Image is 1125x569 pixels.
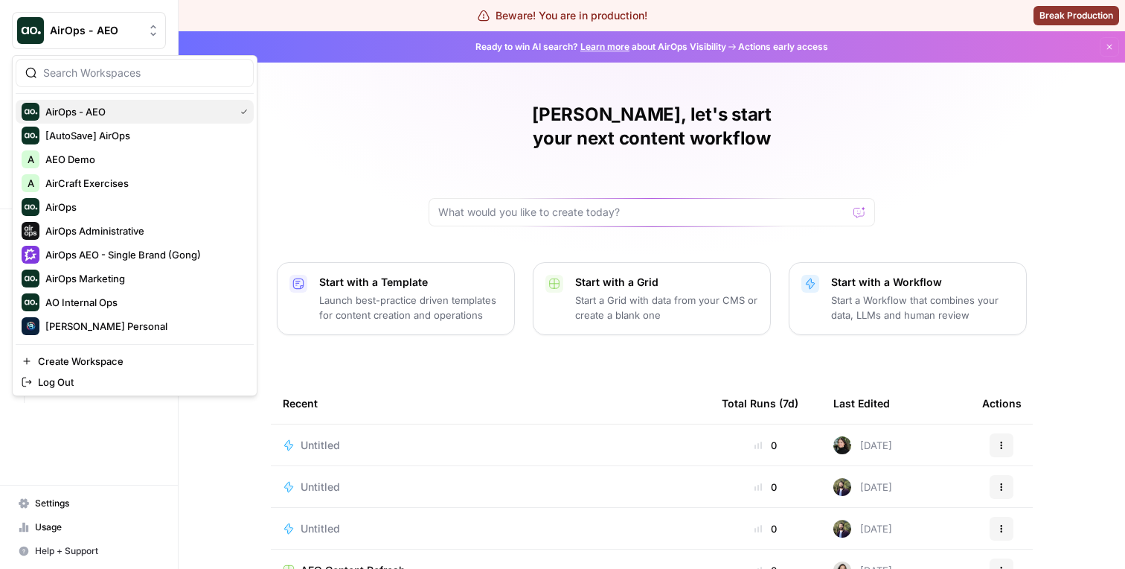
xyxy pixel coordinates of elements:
div: Beware! You are in production! [478,8,647,23]
img: 4dqwcgipae5fdwxp9v51u2818epj [833,520,851,538]
img: 4dqwcgipae5fdwxp9v51u2818epj [833,478,851,496]
button: Start with a GridStart a Grid with data from your CMS or create a blank one [533,262,771,335]
img: AirOps AEO - Single Brand (Gong) Logo [22,246,39,264]
span: Ready to win AI search? about AirOps Visibility [475,40,726,54]
p: Launch best-practice driven templates for content creation and operations [319,293,502,322]
span: AirOps Administrative [45,223,242,238]
a: Log Out [16,372,254,392]
span: AirOps - AEO [45,104,228,119]
div: [DATE] [833,436,892,454]
span: Untitled [301,521,340,536]
a: Settings [12,492,166,515]
p: Start a Workflow that combines your data, LLMs and human review [831,293,1014,322]
span: A [28,176,34,191]
span: Usage [35,521,159,534]
div: 0 [722,480,810,495]
img: AirOps Marketing Logo [22,270,39,287]
a: Create Workspace [16,351,254,372]
span: Help + Support [35,544,159,558]
span: Settings [35,497,159,510]
button: Start with a WorkflowStart a Workflow that combines your data, LLMs and human review [789,262,1027,335]
span: Untitled [301,480,340,495]
button: Workspace: AirOps - AEO [12,12,166,49]
span: Actions early access [738,40,828,54]
p: Start with a Template [319,275,502,290]
span: A [28,152,34,167]
button: Start with a TemplateLaunch best-practice driven templates for content creation and operations [277,262,515,335]
img: [AutoSave] AirOps Logo [22,127,39,144]
span: AirCraft Exercises [45,176,242,191]
button: Break Production [1033,6,1119,25]
input: Search Workspaces [43,66,244,80]
img: eoqc67reg7z2luvnwhy7wyvdqmsw [833,436,851,454]
span: Untitled [301,438,340,453]
img: AO Internal Ops Logo [22,293,39,311]
div: 0 [722,438,810,453]
img: AirOps Administrative Logo [22,222,39,240]
span: AEO Demo [45,152,242,167]
span: [AutoSave] AirOps [45,128,242,143]
button: Help + Support [12,539,166,563]
h1: [PERSON_NAME], let's start your next content workflow [429,103,875,150]
p: Start a Grid with data from your CMS or create a blank one [575,293,758,322]
div: Recent [283,383,698,424]
img: AirOps - AEO Logo [17,17,44,44]
span: Log Out [38,375,242,390]
div: Total Runs (7d) [722,383,798,424]
span: Create Workspace [38,354,242,369]
img: Berna's Personal Logo [22,317,39,335]
p: Start with a Workflow [831,275,1014,290]
a: Untitled [283,438,698,453]
img: AirOps - AEO Logo [22,103,39,121]
img: AirOps Logo [22,198,39,216]
div: Workspace: AirOps - AEO [12,55,257,396]
div: [DATE] [833,520,892,538]
a: Untitled [283,521,698,536]
span: AirOps - AEO [50,23,140,38]
span: AirOps Marketing [45,271,242,286]
div: [DATE] [833,478,892,496]
div: Last Edited [833,383,890,424]
span: [PERSON_NAME] Personal [45,319,242,334]
p: Start with a Grid [575,275,758,290]
span: AirOps [45,200,242,214]
span: AO Internal Ops [45,295,242,310]
input: What would you like to create today? [438,205,847,220]
span: Break Production [1039,9,1113,22]
span: AirOps AEO - Single Brand (Gong) [45,247,242,262]
div: 0 [722,521,810,536]
a: Learn more [580,41,629,52]
div: Actions [982,383,1022,424]
a: Usage [12,515,166,539]
a: Untitled [283,480,698,495]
